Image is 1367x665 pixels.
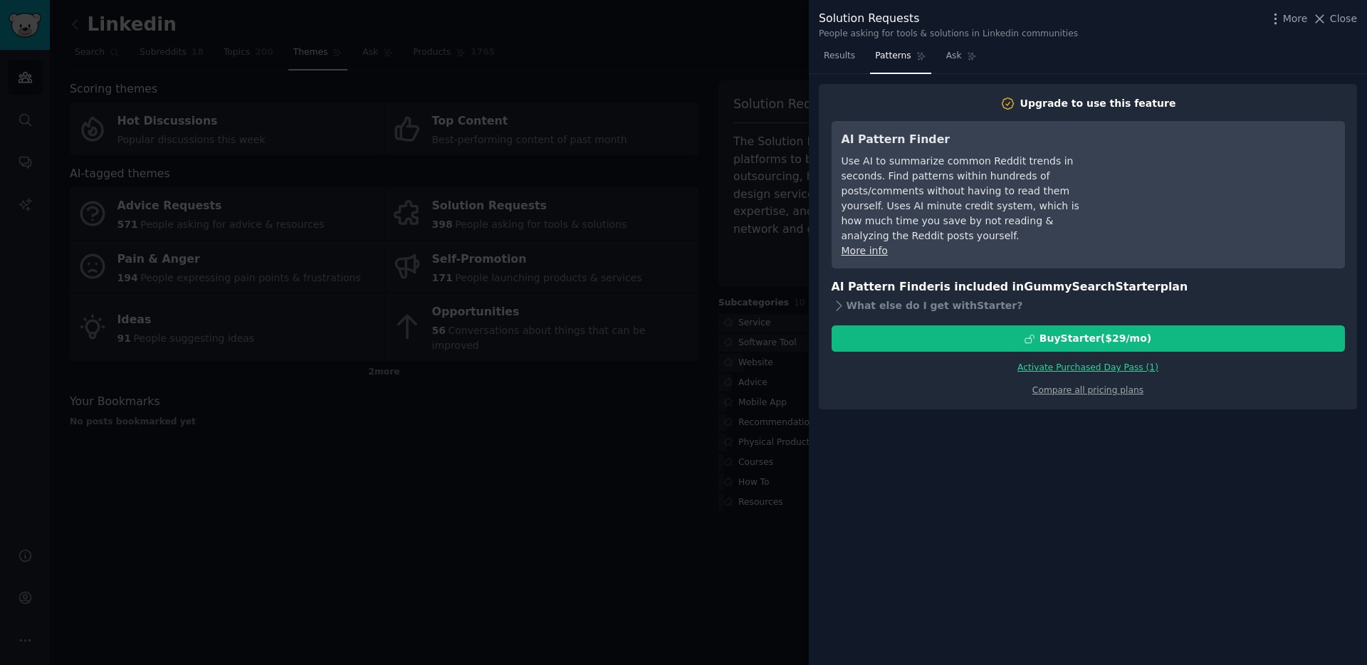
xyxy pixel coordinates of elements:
[1039,331,1151,346] div: Buy Starter ($ 29 /mo )
[1032,385,1143,395] a: Compare all pricing plans
[1020,96,1176,111] div: Upgrade to use this feature
[842,154,1101,244] div: Use AI to summarize common Reddit trends in seconds. Find patterns within hundreds of posts/comme...
[1283,11,1308,26] span: More
[842,131,1101,149] h3: AI Pattern Finder
[819,28,1078,41] div: People asking for tools & solutions in Linkedin communities
[1330,11,1357,26] span: Close
[842,245,888,256] a: More info
[832,295,1345,315] div: What else do I get with Starter ?
[819,10,1078,28] div: Solution Requests
[824,50,855,63] span: Results
[941,45,982,74] a: Ask
[1017,362,1158,372] a: Activate Purchased Day Pass (1)
[832,325,1345,352] button: BuyStarter($29/mo)
[1312,11,1357,26] button: Close
[946,50,962,63] span: Ask
[870,45,931,74] a: Patterns
[819,45,860,74] a: Results
[1024,280,1160,293] span: GummySearch Starter
[1121,131,1335,238] iframe: YouTube video player
[875,50,911,63] span: Patterns
[1268,11,1308,26] button: More
[832,278,1345,296] h3: AI Pattern Finder is included in plan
